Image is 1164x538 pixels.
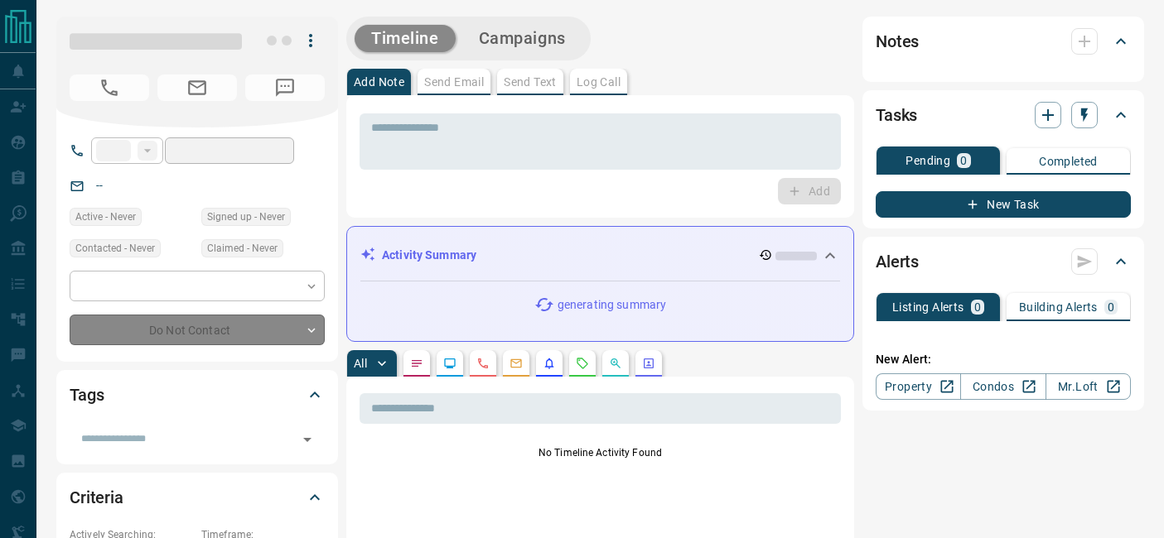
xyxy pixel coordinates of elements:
[892,301,964,313] p: Listing Alerts
[1039,156,1098,167] p: Completed
[543,357,556,370] svg: Listing Alerts
[876,28,919,55] h2: Notes
[462,25,582,52] button: Campaigns
[1108,301,1114,313] p: 0
[410,357,423,370] svg: Notes
[642,357,655,370] svg: Agent Actions
[360,445,841,460] p: No Timeline Activity Found
[876,242,1131,281] div: Alerts
[360,240,840,271] div: Activity Summary
[75,209,136,225] span: Active - Never
[1019,301,1098,313] p: Building Alerts
[876,191,1131,218] button: New Task
[70,375,325,415] div: Tags
[207,209,285,225] span: Signed up - Never
[70,484,123,511] h2: Criteria
[476,357,490,370] svg: Calls
[70,382,104,408] h2: Tags
[70,478,325,517] div: Criteria
[382,247,476,264] p: Activity Summary
[96,179,103,192] a: --
[906,155,950,166] p: Pending
[876,351,1131,368] p: New Alert:
[876,95,1131,135] div: Tasks
[245,74,325,101] span: No Number
[207,240,278,257] span: Claimed - Never
[876,373,961,400] a: Property
[70,74,149,101] span: No Number
[876,22,1131,61] div: Notes
[558,296,666,314] p: generating summary
[354,76,404,88] p: Add Note
[974,301,981,313] p: 0
[960,373,1046,400] a: Condos
[960,155,967,166] p: 0
[355,25,456,52] button: Timeline
[876,102,917,128] h2: Tasks
[296,428,319,451] button: Open
[510,357,523,370] svg: Emails
[876,248,919,275] h2: Alerts
[609,357,622,370] svg: Opportunities
[1046,373,1131,400] a: Mr.Loft
[157,74,237,101] span: No Email
[354,358,367,369] p: All
[70,315,325,345] div: Do Not Contact
[75,240,155,257] span: Contacted - Never
[443,357,456,370] svg: Lead Browsing Activity
[576,357,589,370] svg: Requests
